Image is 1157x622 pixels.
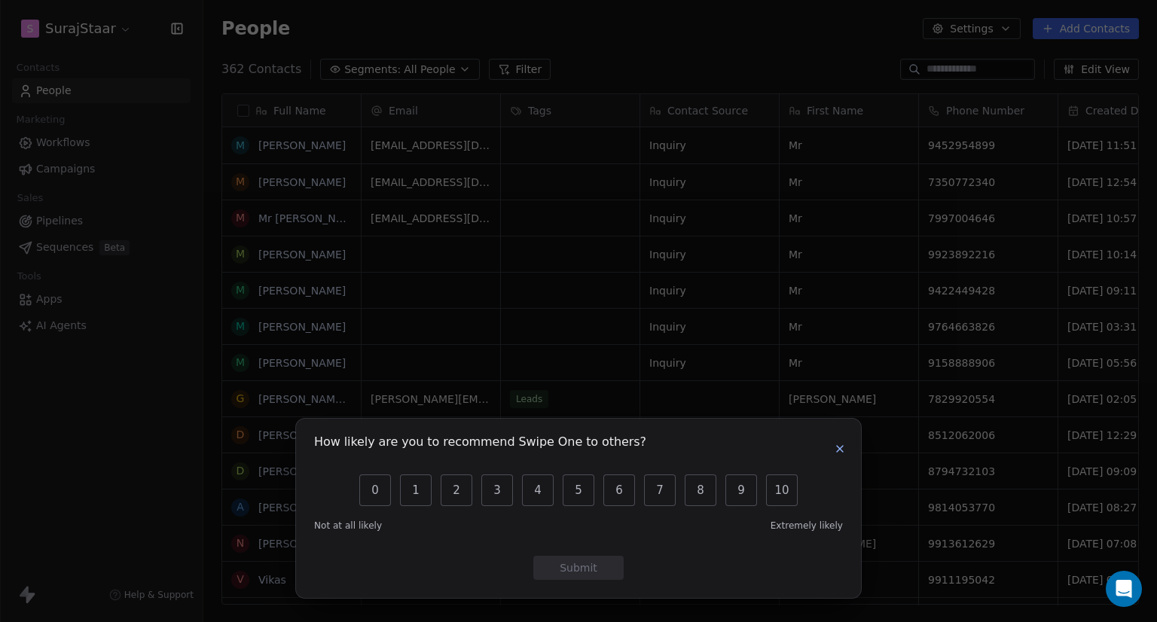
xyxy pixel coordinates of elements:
[359,474,391,506] button: 0
[314,520,382,532] span: Not at all likely
[481,474,513,506] button: 3
[603,474,635,506] button: 6
[771,520,843,532] span: Extremely likely
[400,474,432,506] button: 1
[766,474,798,506] button: 10
[685,474,716,506] button: 8
[644,474,676,506] button: 7
[563,474,594,506] button: 5
[441,474,472,506] button: 2
[522,474,554,506] button: 4
[725,474,757,506] button: 9
[314,437,646,452] h1: How likely are you to recommend Swipe One to others?
[533,556,624,580] button: Submit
